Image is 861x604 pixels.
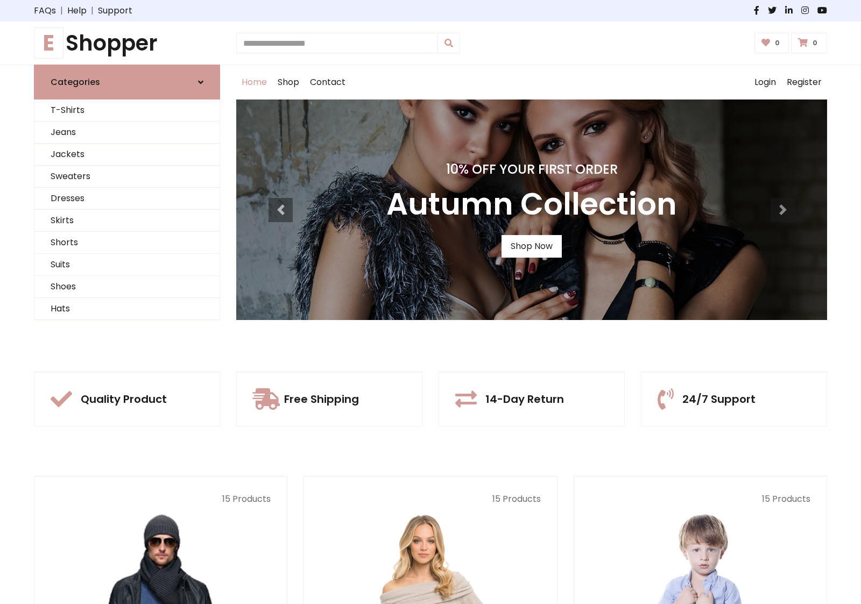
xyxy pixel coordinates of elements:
a: 0 [754,33,789,53]
a: FAQs [34,4,56,17]
p: 15 Products [51,493,271,506]
a: Register [781,65,827,100]
p: 15 Products [320,493,540,506]
span: E [34,27,63,59]
h5: 24/7 Support [682,393,756,406]
h5: Free Shipping [284,393,359,406]
span: 0 [772,38,782,48]
a: EShopper [34,30,220,56]
p: 15 Products [590,493,810,506]
a: Jeans [34,122,220,144]
span: 0 [810,38,820,48]
a: Shoes [34,276,220,298]
a: Home [236,65,272,100]
h1: Shopper [34,30,220,56]
h5: Quality Product [81,393,167,406]
a: 0 [791,33,827,53]
a: Jackets [34,144,220,166]
span: | [87,4,98,17]
a: Contact [305,65,351,100]
a: Hats [34,298,220,320]
a: Support [98,4,132,17]
a: T-Shirts [34,100,220,122]
a: Shop [272,65,305,100]
h3: Autumn Collection [386,186,677,222]
a: Skirts [34,210,220,232]
span: | [56,4,67,17]
h6: Categories [51,77,100,87]
a: Sweaters [34,166,220,188]
a: Help [67,4,87,17]
h4: 10% Off Your First Order [386,162,677,177]
a: Categories [34,65,220,100]
a: Dresses [34,188,220,210]
h5: 14-Day Return [485,393,564,406]
a: Shorts [34,232,220,254]
a: Login [749,65,781,100]
a: Shop Now [502,235,562,258]
a: Suits [34,254,220,276]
